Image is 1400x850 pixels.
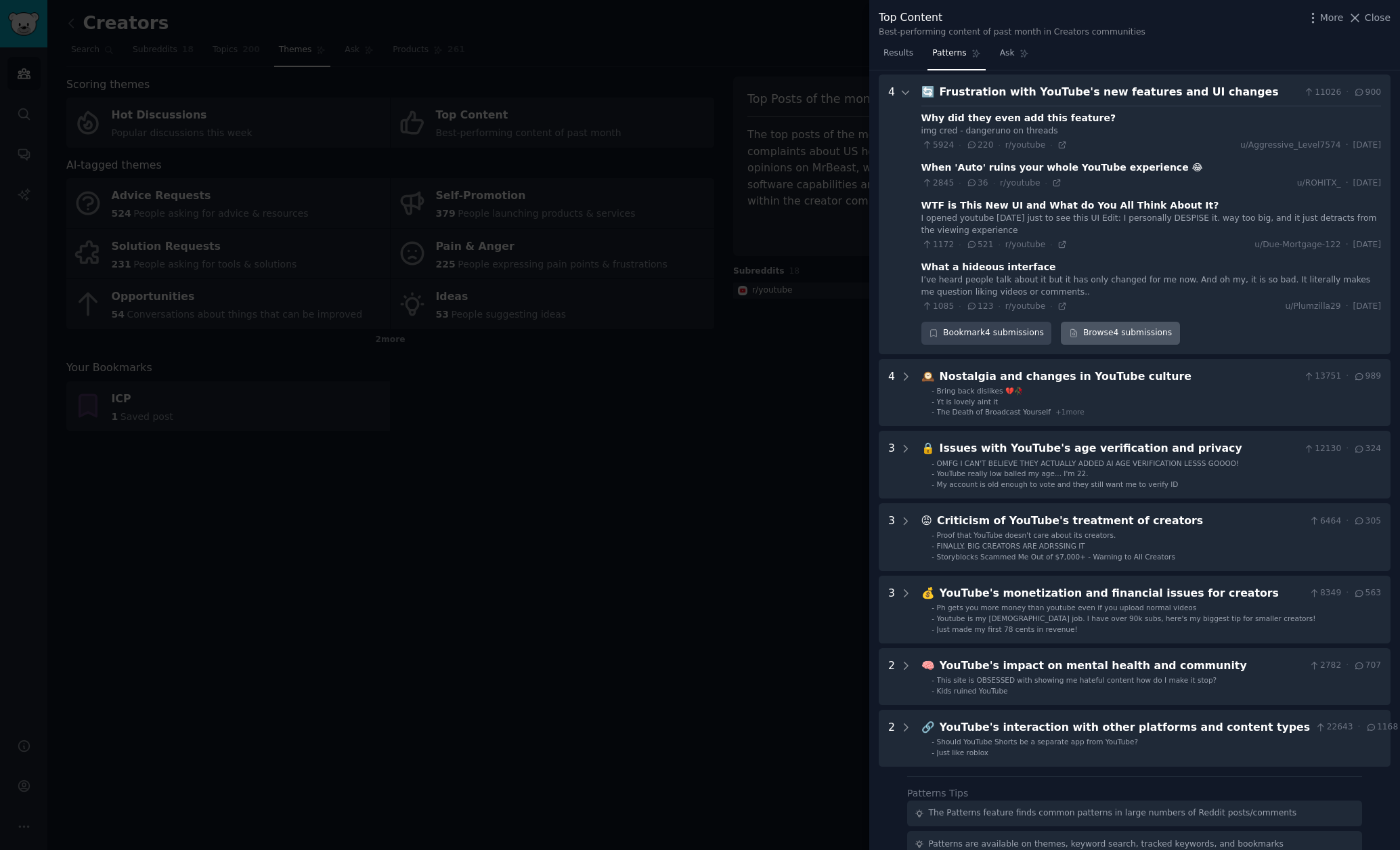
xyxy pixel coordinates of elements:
[932,748,934,757] div: -
[921,111,1116,125] div: Why did they even add this feature?
[1050,240,1052,249] span: ·
[937,614,1316,622] span: Youtube is my [DEMOGRAPHIC_DATA] job. I have over 90k subs, here's my biggest tip for smaller cre...
[1303,87,1341,99] span: 11026
[1045,178,1047,188] span: ·
[1000,178,1041,188] span: r/youtube
[921,322,1052,345] div: Bookmark 4 submissions
[937,398,999,406] span: Yt is lovely aint it
[921,125,1381,137] div: img cred - dangeruno on threads
[1353,140,1381,152] span: [DATE]
[932,480,934,489] div: -
[1346,301,1349,313] span: ·
[1353,177,1381,190] span: [DATE]
[1055,408,1085,416] span: + 1 more
[1309,515,1342,528] span: 6464
[921,239,955,251] span: 1172
[1346,660,1349,672] span: ·
[959,140,961,150] span: ·
[1346,370,1349,383] span: ·
[932,624,934,634] div: -
[937,387,1023,395] span: Bring back dislikes 💔🥀
[940,585,1304,602] div: YouTube's monetization and financial issues for creators
[937,625,1078,633] span: Just made my first 78 cents in revenue!
[995,43,1034,70] a: Ask
[1348,11,1391,25] button: Close
[932,541,934,551] div: -
[932,47,966,60] span: Patterns
[937,676,1217,684] span: This site is OBSESSED with showing me hateful content how do I make it stop?
[879,9,1145,26] div: Top Content
[940,440,1298,457] div: Issues with YouTube's age verification and privacy
[921,442,935,454] span: 🔒
[888,658,895,696] div: 2
[1365,11,1391,25] span: Close
[966,177,988,190] span: 36
[1346,87,1349,99] span: ·
[937,513,1304,530] div: Criticism of YouTube's treatment of creators
[1303,370,1341,383] span: 13751
[921,85,935,98] span: 🔄
[879,26,1145,39] div: Best-performing content of past month in Creators communities
[966,239,994,251] span: 521
[888,440,895,489] div: 3
[966,140,994,152] span: 220
[1353,301,1381,313] span: [DATE]
[1254,239,1340,251] span: u/Due-Mortgage-122
[937,531,1116,539] span: Proof that YouTube doesn't care about its creators.
[1346,177,1349,190] span: ·
[1061,322,1179,345] a: Browse4 submissions
[932,614,934,623] div: -
[932,686,934,696] div: -
[1005,240,1046,249] span: r/youtube
[888,84,895,345] div: 4
[921,587,935,599] span: 💰
[1365,721,1399,734] span: 1168
[940,368,1298,385] div: Nostalgia and changes in YouTube culture
[966,301,994,313] span: 123
[921,301,955,313] span: 1085
[932,603,934,612] div: -
[998,140,1000,150] span: ·
[888,585,895,634] div: 3
[940,84,1298,101] div: Frustration with YouTube's new features and UI changes
[937,687,1008,695] span: Kids ruined YouTube
[921,260,1056,274] div: What a hideous interface
[1306,11,1344,25] button: More
[1353,515,1381,528] span: 305
[1286,301,1341,313] span: u/Plumzilla29
[932,469,934,478] div: -
[937,469,1089,477] span: YouTube really low balled my age... I'm 22.
[937,408,1051,416] span: The Death of Broadcast Yourself
[959,178,961,188] span: ·
[1358,721,1361,734] span: ·
[1309,660,1342,672] span: 2782
[932,675,934,685] div: -
[998,301,1000,311] span: ·
[937,748,988,757] span: Just like roblox
[1320,11,1344,25] span: More
[921,274,1381,298] div: I’ve heard people talk about it but it has only changed for me now. And oh my, it is so bad. It l...
[921,177,955,190] span: 2845
[993,178,995,188] span: ·
[1346,587,1349,599] span: ·
[1346,140,1349,152] span: ·
[888,513,895,561] div: 3
[1353,660,1381,672] span: 707
[932,386,934,396] div: -
[1005,301,1046,311] span: r/youtube
[937,738,1138,746] span: Should YouTube Shorts be a separate app from YouTube?
[1315,721,1353,734] span: 22643
[1240,140,1341,152] span: u/Aggressive_Level7574
[1346,443,1349,455] span: ·
[932,737,934,746] div: -
[1346,239,1349,251] span: ·
[932,397,934,406] div: -
[1353,443,1381,455] span: 324
[921,140,955,152] span: 5924
[879,43,918,70] a: Results
[932,552,934,561] div: -
[932,407,934,417] div: -
[921,161,1203,175] div: When 'Auto' ruins your whole YouTube experience 😂
[937,480,1179,488] span: My account is old enough to vote and they still want me to verify ID
[888,368,895,417] div: 4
